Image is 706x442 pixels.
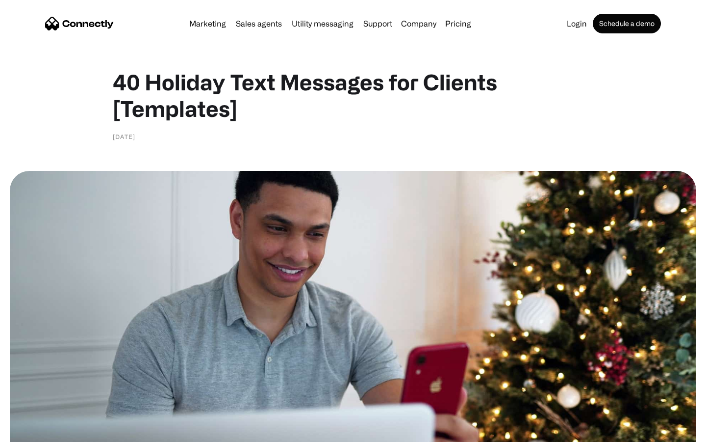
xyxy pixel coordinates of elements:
aside: Language selected: English [10,425,59,439]
a: Login [563,20,591,28]
a: Marketing [185,20,230,28]
ul: Language list [20,425,59,439]
a: Pricing [441,20,475,28]
a: Schedule a demo [593,14,661,33]
a: Sales agents [232,20,286,28]
h1: 40 Holiday Text Messages for Clients [Templates] [113,69,593,122]
div: Company [401,17,436,30]
a: Utility messaging [288,20,357,28]
div: Company [398,17,439,30]
a: home [45,16,114,31]
div: [DATE] [113,132,135,141]
a: Support [359,20,396,28]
